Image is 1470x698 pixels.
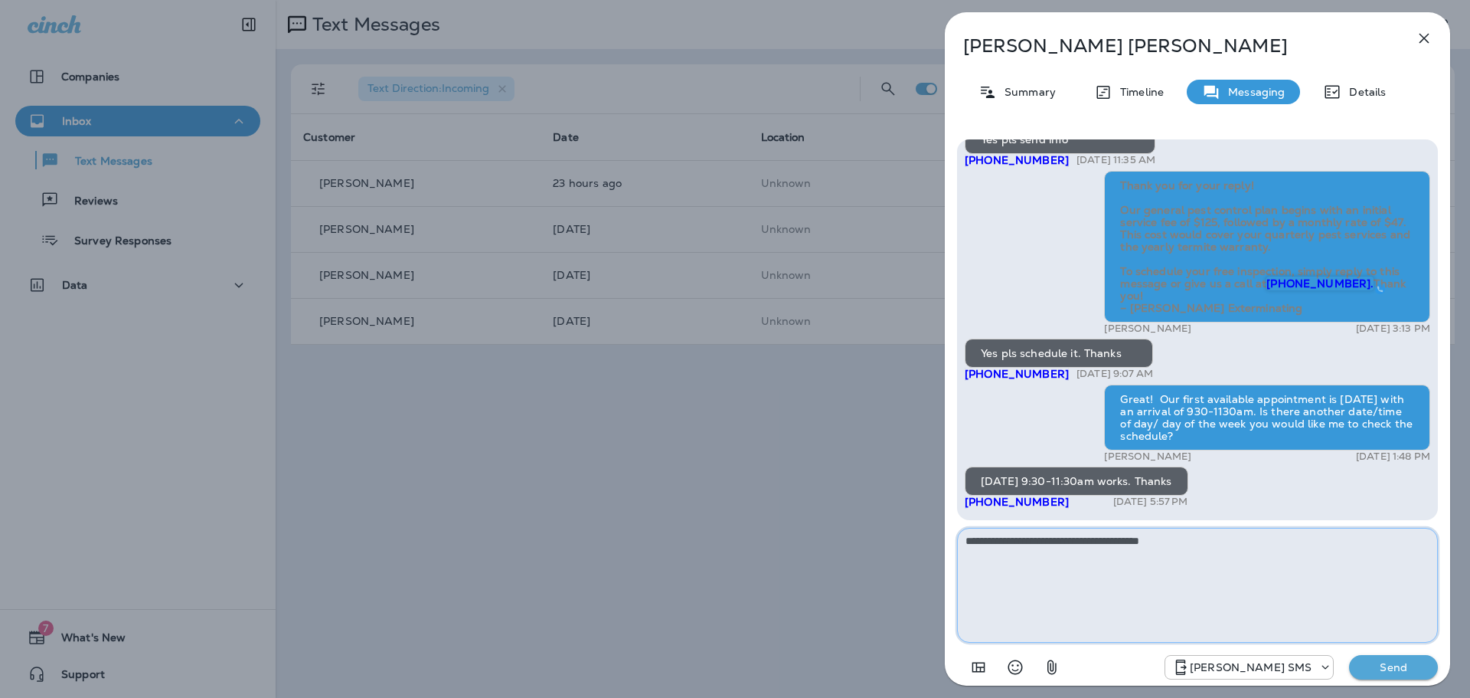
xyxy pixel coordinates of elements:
[965,367,1069,381] span: [PHONE_NUMBER]
[1120,179,1413,315] span: Thank you for your reply! Our general pest control plan begins with an initial service fee of $12...
[1361,660,1426,674] p: Send
[965,153,1069,167] span: [PHONE_NUMBER]
[1076,154,1155,166] p: [DATE] 11:35 AM
[965,125,1155,154] div: Yes pls send info
[1076,368,1153,380] p: [DATE] 9:07 AM
[1266,277,1374,290] span: [PHONE_NUMBER].
[1000,652,1031,683] button: Select an emoji
[965,339,1153,368] div: Yes pls schedule it. Thanks
[1220,86,1285,98] p: Messaging
[1356,451,1430,463] p: [DATE] 1:48 PM
[1113,496,1188,508] p: [DATE] 5:57 PM
[1190,661,1312,673] p: [PERSON_NAME] SMS
[997,86,1056,98] p: Summary
[965,495,1069,509] span: [PHONE_NUMBER]
[1104,385,1430,451] div: Great! Our first available appointment is [DATE] with an arrival of 930-1130am. Is there another ...
[1356,323,1430,335] p: [DATE] 3:13 PM
[1112,86,1164,98] p: Timeline
[1165,658,1333,677] div: +1 (757) 760-3335
[963,35,1381,57] p: [PERSON_NAME] [PERSON_NAME]
[965,467,1188,496] div: [DATE] 9:30-11:30am works. Thanks
[963,652,994,683] button: Add in a premade template
[1104,451,1191,463] p: [PERSON_NAME]
[1349,655,1438,680] button: Send
[1341,86,1386,98] p: Details
[1104,323,1191,335] p: [PERSON_NAME]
